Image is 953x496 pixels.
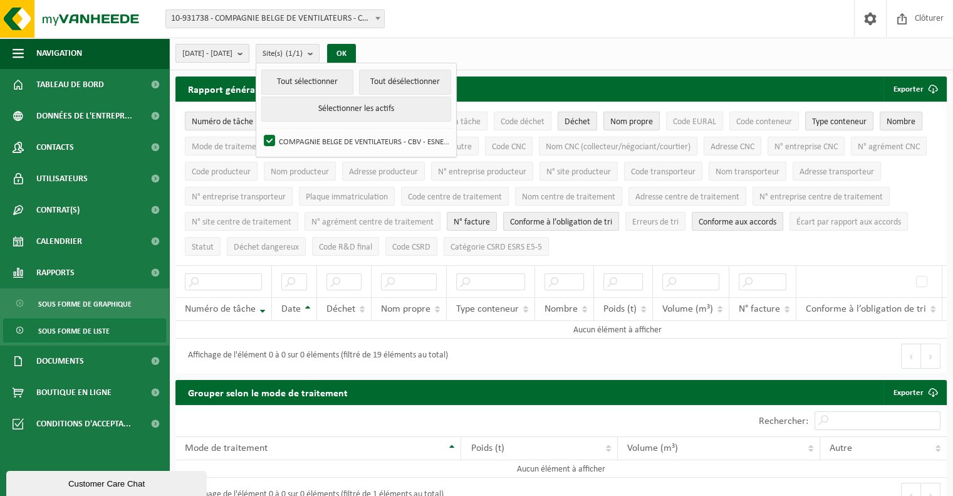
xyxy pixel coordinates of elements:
[185,187,293,206] button: N° entreprise transporteurN° entreprise transporteur: Activate to sort
[227,237,306,256] button: Déchet dangereux : Activate to sort
[311,218,434,227] span: N° agrément centre de traitement
[522,193,615,202] span: Nom centre de traitement
[256,44,320,63] button: Site(s)(1/1)
[326,304,355,314] span: Déchet
[709,162,786,181] button: Nom transporteurNom transporteur: Activate to sort
[471,443,504,453] span: Poids (t)
[36,257,75,288] span: Rapports
[729,112,799,130] button: Code conteneurCode conteneur: Activate to sort
[166,10,384,28] span: 10-931738 - COMPAGNIE BELGE DE VENTILATEURS - CBV
[6,468,209,496] iframe: chat widget
[628,187,746,206] button: Adresse centre de traitementAdresse centre de traitement: Activate to sort
[192,117,253,127] span: Numéro de tâche
[539,137,697,156] button: Nom CNC (collecteur/négociant/courtier)Nom CNC (collecteur/négociant/courtier): Activate to sort
[796,218,901,227] span: Écart par rapport aux accords
[704,137,761,156] button: Adresse CNCAdresse CNC: Activate to sort
[185,237,221,256] button: StatutStatut: Activate to sort
[319,243,372,252] span: Code R&D final
[264,162,336,181] button: Nom producteurNom producteur: Activate to sort
[610,117,653,127] span: Nom propre
[445,137,479,156] button: AutreAutre: Activate to sort
[263,45,303,63] span: Site(s)
[175,460,947,478] td: Aucun élément à afficher
[510,218,612,227] span: Conforme à l’obligation de tri
[635,193,739,202] span: Adresse centre de traitement
[312,237,379,256] button: Code R&D finalCode R&amp;D final: Activate to sort
[185,162,258,181] button: Code producteurCode producteur: Activate to sort
[447,212,497,231] button: N° factureN° facture: Activate to sort
[381,304,430,314] span: Nom propre
[281,304,301,314] span: Date
[192,193,286,202] span: N° entreprise transporteur
[38,292,132,316] span: Sous forme de graphique
[342,162,425,181] button: Adresse producteurAdresse producteur: Activate to sort
[185,443,268,453] span: Mode de traitement
[36,163,88,194] span: Utilisateurs
[793,162,881,181] button: Adresse transporteurAdresse transporteur: Activate to sort
[175,77,270,102] h2: Rapport général
[759,193,883,202] span: N° entreprise centre de traitement
[3,292,166,315] a: Sous forme de graphique
[306,193,388,202] span: Plaque immatriculation
[759,416,808,426] label: Rechercher:
[851,137,927,156] button: N° agrément CNCN° agrément CNC: Activate to sort
[392,243,430,252] span: Code CSRD
[624,162,702,181] button: Code transporteurCode transporteur: Activate to sort
[36,377,112,408] span: Boutique en ligne
[38,319,110,343] span: Sous forme de liste
[806,304,926,314] span: Conforme à l’obligation de tri
[739,304,780,314] span: N° facture
[503,212,619,231] button: Conforme à l’obligation de tri : Activate to sort
[444,237,549,256] button: Catégorie CSRD ESRS E5-5Catégorie CSRD ESRS E5-5: Activate to sort
[299,187,395,206] button: Plaque immatriculationPlaque immatriculation: Activate to sort
[36,38,82,69] span: Navigation
[182,45,232,63] span: [DATE] - [DATE]
[858,142,920,152] span: N° agrément CNC
[546,142,690,152] span: Nom CNC (collecteur/négociant/courtier)
[627,443,678,453] span: Volume (m³)
[349,167,418,177] span: Adresse producteur
[185,304,256,314] span: Numéro de tâche
[261,97,451,122] button: Sélectionner les actifs
[631,167,695,177] span: Code transporteur
[789,212,908,231] button: Écart par rapport aux accordsÉcart par rapport aux accords: Activate to sort
[774,142,838,152] span: N° entreprise CNC
[438,167,526,177] span: N° entreprise producteur
[539,162,618,181] button: N° site producteurN° site producteur : Activate to sort
[185,137,271,156] button: Mode de traitementMode de traitement: Activate to sort
[185,212,298,231] button: N° site centre de traitementN° site centre de traitement: Activate to sort
[271,167,329,177] span: Nom producteur
[666,112,723,130] button: Code EURALCode EURAL: Activate to sort
[185,112,260,130] button: Numéro de tâcheNuméro de tâche: Activate to remove sorting
[830,443,852,453] span: Autre
[485,137,533,156] button: Code CNCCode CNC: Activate to sort
[501,117,544,127] span: Code déchet
[736,117,792,127] span: Code conteneur
[799,167,874,177] span: Adresse transporteur
[408,193,502,202] span: Code centre de traitement
[492,142,526,152] span: Code CNC
[401,187,509,206] button: Code centre de traitementCode centre de traitement: Activate to sort
[456,304,519,314] span: Type conteneur
[883,380,945,405] a: Exporter
[662,304,713,314] span: Volume (m³)
[175,380,360,404] h2: Grouper selon le mode de traitement
[812,117,867,127] span: Type conteneur
[36,408,131,440] span: Conditions d'accepta...
[192,243,214,252] span: Statut
[692,212,783,231] button: Conforme aux accords : Activate to sort
[305,212,440,231] button: N° agrément centre de traitementN° agrément centre de traitement: Activate to sort
[36,69,104,100] span: Tableau de bord
[632,218,679,227] span: Erreurs de tri
[699,218,776,227] span: Conforme aux accords
[327,44,356,64] button: OK
[625,212,685,231] button: Erreurs de triErreurs de tri: Activate to sort
[165,9,385,28] span: 10-931738 - COMPAGNIE BELGE DE VENTILATEURS - CBV
[192,167,251,177] span: Code producteur
[546,167,611,177] span: N° site producteur
[565,117,590,127] span: Déchet
[603,112,660,130] button: Nom propreNom propre: Activate to sort
[192,142,264,152] span: Mode de traitement
[431,162,533,181] button: N° entreprise producteurN° entreprise producteur: Activate to sort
